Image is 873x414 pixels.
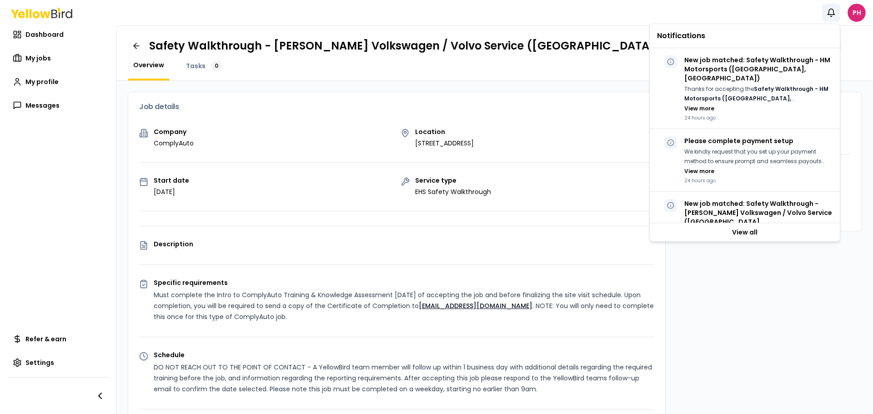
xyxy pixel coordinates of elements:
span: Messages [25,101,60,110]
div: 0 [211,60,222,71]
a: Refer & earn [7,330,109,348]
a: Messages [7,96,109,115]
a: Settings [7,354,109,372]
p: Please complete payment setup [684,136,833,145]
a: Overview [128,60,170,70]
span: Notifications [657,32,705,40]
div: New job matched: Safety Walkthrough - HM Motorsports ([GEOGRAPHIC_DATA], [GEOGRAPHIC_DATA])Thanks... [650,48,840,129]
p: We kindly request that you set up your payment method to ensure prompt and seamless payouts after... [684,147,833,166]
p: New job matched: Safety Walkthrough - [PERSON_NAME] Volkswagen / Volvo Service ([GEOGRAPHIC_DATA]... [684,199,833,235]
span: PH [848,4,866,22]
p: 24 hours ago [684,177,833,184]
p: Location [415,129,474,135]
button: View more [684,105,714,112]
div: Please complete payment setupWe kindly request that you set up your payment method to ensure prom... [650,129,840,192]
p: [DATE] [154,187,189,196]
span: Dashboard [25,30,64,39]
span: Overview [133,60,164,70]
span: Tasks [186,61,206,70]
p: 24 hours ago [684,115,833,121]
span: Refer & earn [25,334,66,344]
span: My jobs [25,54,51,63]
a: My jobs [7,49,109,67]
strong: Safety Walkthrough - HM Motorsports ([GEOGRAPHIC_DATA], [GEOGRAPHIC_DATA]) [684,85,828,111]
p: [STREET_ADDRESS] [415,139,474,148]
p: Company [154,129,194,135]
a: [EMAIL_ADDRESS][DOMAIN_NAME] [419,301,532,310]
p: Start date [154,177,189,184]
p: EHS Safety Walkthrough [415,187,491,196]
p: ComplyAuto [154,139,194,148]
h3: Job details [139,103,654,110]
h1: Safety Walkthrough - [PERSON_NAME] Volkswagen / Volvo Service ([GEOGRAPHIC_DATA], [GEOGRAPHIC_DATA]) [149,39,789,53]
p: Specific requirements [154,279,654,286]
p: Service type [415,177,491,184]
p: New job matched: Safety Walkthrough - HM Motorsports ([GEOGRAPHIC_DATA], [GEOGRAPHIC_DATA]) [684,55,833,83]
p: Must complete the Intro to ComplyAuto Training & Knowledge Assessment [DATE] of accepting the job... [154,289,654,322]
div: New job matched: Safety Walkthrough - [PERSON_NAME] Volkswagen / Volvo Service ([GEOGRAPHIC_DATA]... [650,192,840,281]
span: My profile [25,77,59,86]
p: Thanks for accepting the job. A YellowBird team member will contact you within 2 business days wi... [684,85,833,103]
p: Description [154,241,654,247]
a: My profile [7,73,109,91]
a: Tasks0 [181,60,227,71]
button: View more [684,168,714,175]
a: View all [650,223,840,241]
span: Settings [25,358,54,367]
p: Schedule [154,352,654,358]
p: DO NOT REACH OUT TO THE POINT OF CONTACT - A YellowBird team member will follow up within 1 busin... [154,362,654,394]
a: Dashboard [7,25,109,44]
